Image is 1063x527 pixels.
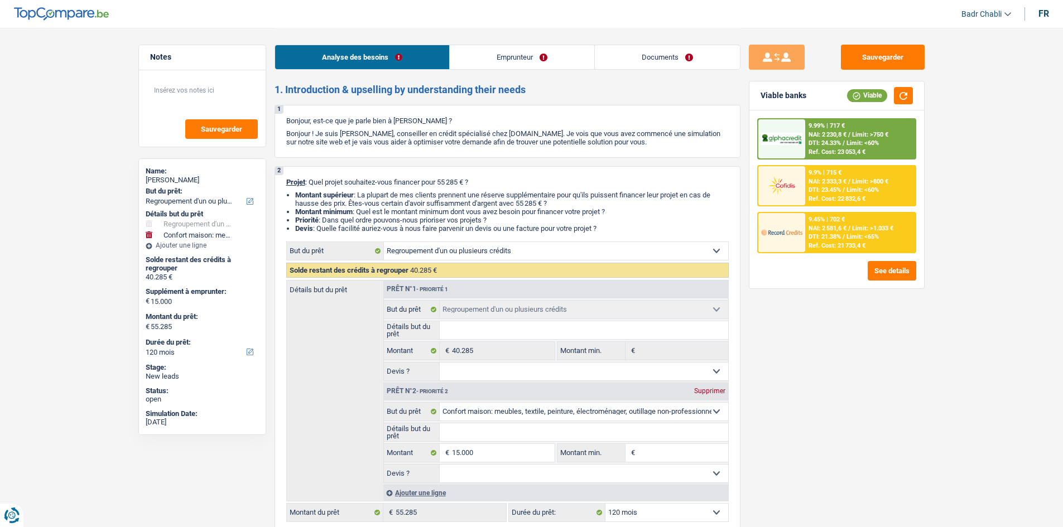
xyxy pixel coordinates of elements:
[841,45,925,70] button: Sauvegarder
[286,178,729,186] p: : Quel projet souhaitez-vous financer pour 55 285 € ?
[286,178,305,186] span: Projet
[691,388,728,394] div: Supprimer
[440,444,452,462] span: €
[146,287,257,296] label: Supplément à emprunter:
[843,186,845,194] span: /
[295,216,319,224] strong: Priorité
[848,131,850,138] span: /
[384,301,440,318] label: But du prêt
[846,139,879,147] span: Limit: <60%
[295,216,729,224] li: : Dans quel ordre pouvons-nous prioriser vos projets ?
[146,176,259,185] div: [PERSON_NAME]
[595,45,740,69] a: Documents
[383,485,728,501] div: Ajouter une ligne
[848,225,850,232] span: /
[416,286,448,292] span: - Priorité 1
[843,233,845,240] span: /
[809,139,841,147] span: DTI: 24.33%
[626,342,638,360] span: €
[287,504,383,521] label: Montant du prêt
[843,139,845,147] span: /
[868,261,916,281] button: See details
[146,395,259,404] div: open
[146,210,259,219] div: Détails but du prêt
[846,186,879,194] span: Limit: <60%
[809,122,845,129] div: 9.99% | 717 €
[848,178,850,185] span: /
[146,386,259,395] div: Status:
[146,255,259,273] div: Solde restant des crédits à regrouper
[14,7,109,21] img: TopCompare Logo
[146,363,259,372] div: Stage:
[384,342,440,360] label: Montant
[201,125,242,133] span: Sauvegarder
[295,224,729,233] li: : Quelle facilité auriez-vous à nous faire parvenir un devis ou une facture pour votre projet ?
[275,84,740,96] h2: 1. Introduction & upselling by understanding their needs
[295,224,313,233] span: Devis
[809,242,865,249] div: Ref. Cost: 21 733,4 €
[384,444,440,462] label: Montant
[185,119,258,139] button: Sauvegarder
[275,105,283,114] div: 1
[275,45,449,69] a: Analyse des besoins
[809,225,846,232] span: NAI: 2 581,6 €
[286,117,729,125] p: Bonjour, est-ce que je parle bien à [PERSON_NAME] ?
[509,504,605,521] label: Durée du prêt:
[146,418,259,427] div: [DATE]
[761,175,802,196] img: Cofidis
[852,225,893,232] span: Limit: >1.033 €
[557,342,626,360] label: Montant min.
[286,129,729,146] p: Bonjour ! Je suis [PERSON_NAME], conseiller en crédit spécialisé chez [DOMAIN_NAME]. Je vois que ...
[287,242,384,260] label: But du prêt
[295,191,354,199] strong: Montant supérieur
[809,216,845,223] div: 9.45% | 702 €
[440,342,452,360] span: €
[146,241,259,249] div: Ajouter une ligne
[846,233,879,240] span: Limit: <65%
[410,266,437,274] span: 40.285 €
[146,372,259,381] div: New leads
[809,186,841,194] span: DTI: 23.45%
[626,444,638,462] span: €
[761,133,802,146] img: AlphaCredit
[761,222,802,243] img: Record Credits
[557,444,626,462] label: Montant min.
[809,233,841,240] span: DTI: 21.38%
[809,178,846,185] span: NAI: 2 333,3 €
[809,131,846,138] span: NAI: 2 230,8 €
[146,297,150,306] span: €
[146,312,257,321] label: Montant du prêt:
[761,91,806,100] div: Viable banks
[384,403,440,420] label: But du prêt
[1038,8,1049,19] div: fr
[384,388,451,395] div: Prêt n°2
[961,9,1002,19] span: Badr Chabli
[295,191,729,207] li: : La plupart de mes clients prennent une réserve supplémentaire pour qu'ils puissent financer leu...
[287,281,383,293] label: Détails but du prêt
[809,148,865,156] div: Ref. Cost: 23 053,4 €
[450,45,594,69] a: Emprunteur
[852,131,888,138] span: Limit: >750 €
[384,321,440,339] label: Détails but du prêt
[384,286,451,293] div: Prêt n°1
[150,52,254,62] h5: Notes
[146,338,257,347] label: Durée du prêt:
[953,5,1011,23] a: Badr Chabli
[275,167,283,175] div: 2
[146,187,257,196] label: But du prêt:
[383,504,396,521] span: €
[290,266,408,274] span: Solde restant des crédits à regrouper
[295,207,353,216] strong: Montant minimum
[146,322,150,331] span: €
[384,423,440,441] label: Détails but du prêt
[809,195,865,202] div: Ref. Cost: 22 832,6 €
[146,409,259,418] div: Simulation Date:
[384,465,440,482] label: Devis ?
[852,178,888,185] span: Limit: >800 €
[416,388,448,394] span: - Priorité 2
[847,89,887,101] div: Viable
[295,207,729,216] li: : Quel est le montant minimum dont vous avez besoin pour financer votre projet ?
[146,273,259,282] div: 40.285 €
[384,362,440,380] label: Devis ?
[146,167,259,176] div: Name:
